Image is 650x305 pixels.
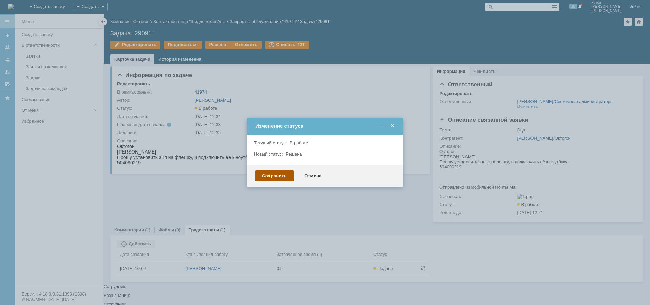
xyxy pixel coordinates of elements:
span: Решена [286,151,302,157]
span: В работе [290,140,308,145]
span: Закрыть [389,123,396,129]
div: Изменение статуса [255,123,396,129]
label: Текущий статус: [254,140,287,145]
span: Свернуть (Ctrl + M) [380,123,387,129]
label: Новый статус: [254,151,283,157]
